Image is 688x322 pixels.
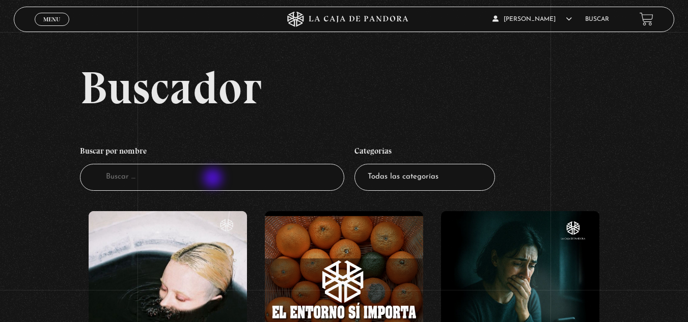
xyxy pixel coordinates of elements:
span: Cerrar [40,24,64,32]
h4: Categorías [354,141,495,164]
span: Menu [43,16,60,22]
h4: Buscar por nombre [80,141,344,164]
span: [PERSON_NAME] [492,16,572,22]
a: View your shopping cart [640,12,653,26]
a: Buscar [585,16,609,22]
h2: Buscador [80,65,674,110]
